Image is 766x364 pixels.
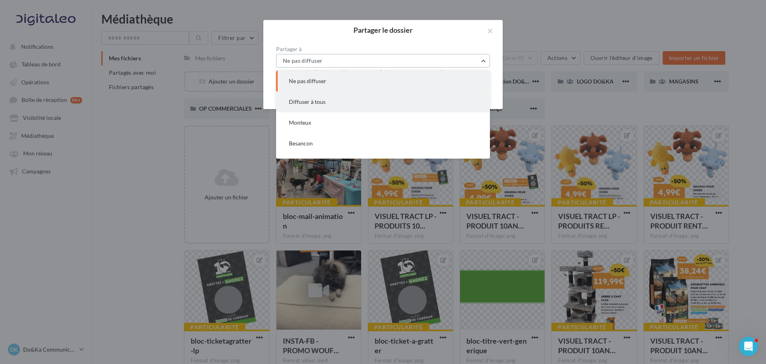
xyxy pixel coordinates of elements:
button: Ne pas diffuser [276,54,490,68]
label: Partager à [276,46,490,52]
span: Monteux [289,119,311,126]
iframe: Intercom live chat [739,337,758,356]
h2: Partager le dossier [276,26,490,34]
div: Les options d’utilisation configurées sur un fichier sont conservées à l’issue du partage [276,69,490,76]
button: Diffuser à tous [276,91,490,112]
span: Ne pas diffuser [289,78,326,84]
button: Monteux [276,112,490,133]
span: Diffuser à tous [289,98,326,105]
span: Besancon [289,140,313,147]
button: Besancon [276,133,490,154]
span: Ne pas diffuser [283,57,322,64]
button: Ne pas diffuser [276,71,490,91]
